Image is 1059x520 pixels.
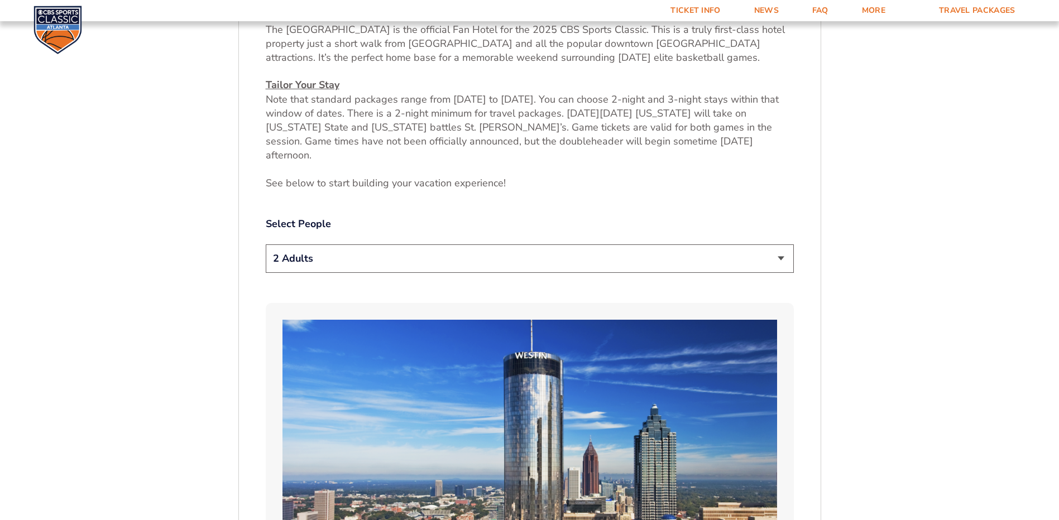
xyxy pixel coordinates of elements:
label: Select People [266,217,794,231]
img: CBS Sports Classic [33,6,82,54]
p: The [GEOGRAPHIC_DATA] is the official Fan Hotel for the 2025 CBS Sports Classic. This is a truly ... [266,9,794,65]
u: Tailor Your Stay [266,78,339,92]
p: Note that standard packages range from [DATE] to [DATE]. You can choose 2-night and 3-night stays... [266,78,794,162]
u: Hotel [266,9,292,22]
p: See below to start building your vacation experience! [266,176,794,190]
